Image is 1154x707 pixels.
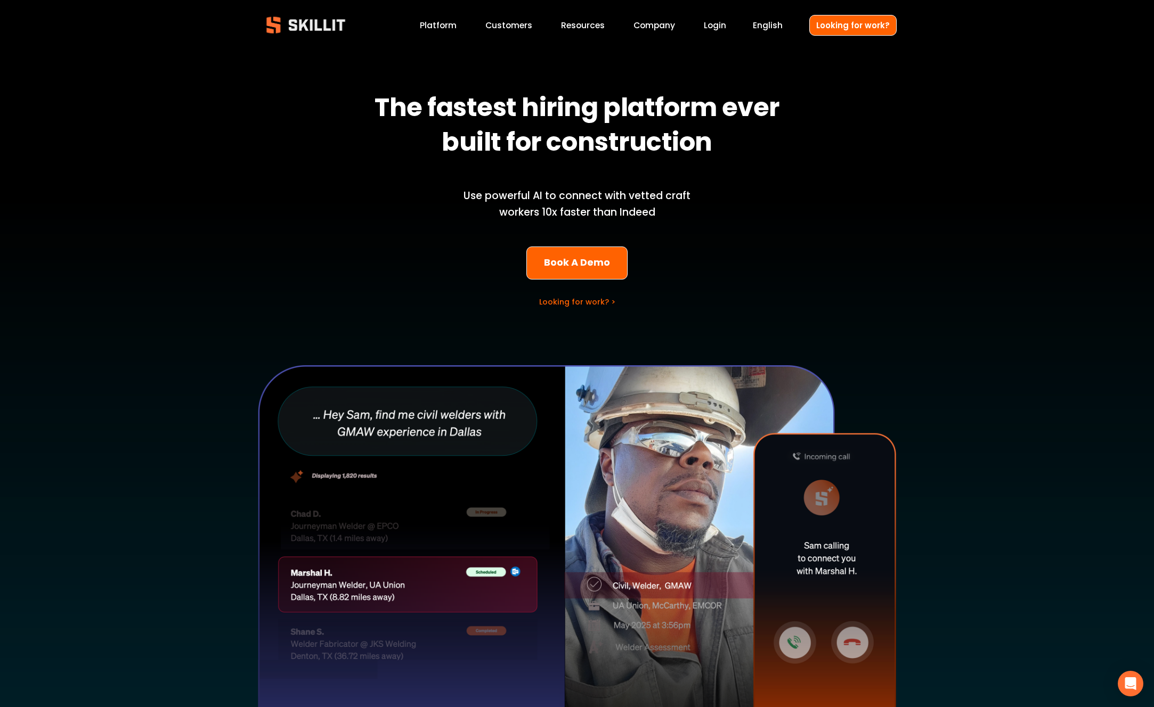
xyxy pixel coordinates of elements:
a: Looking for work? > [539,297,615,307]
a: Platform [420,18,457,32]
div: Open Intercom Messenger [1118,671,1143,696]
a: Customers [485,18,532,32]
p: Use powerful AI to connect with vetted craft workers 10x faster than Indeed [445,188,709,220]
strong: The fastest hiring platform ever built for construction [375,88,784,166]
span: English [753,19,783,31]
a: Book A Demo [526,246,628,280]
img: Skillit [257,9,354,41]
div: language picker [753,18,783,32]
a: folder dropdown [561,18,605,32]
a: Company [633,18,675,32]
span: Resources [561,19,605,31]
a: Looking for work? [809,15,897,36]
a: Login [704,18,726,32]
